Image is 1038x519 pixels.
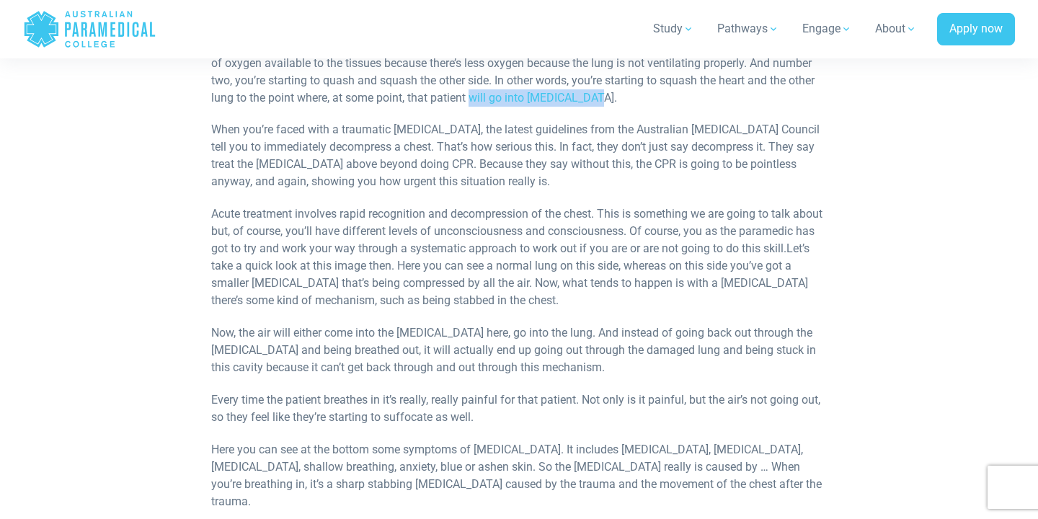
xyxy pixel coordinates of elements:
a: Apply now [937,13,1015,46]
span: Every time the patient breathes in it’s really, really painful for that patient. Not only is it p... [211,393,820,424]
a: About [866,9,926,49]
span: Here you can see at the bottom some symptoms of [MEDICAL_DATA]. It includes [MEDICAL_DATA], [MEDI... [211,443,822,508]
a: Study [644,9,703,49]
a: Pathways [709,9,788,49]
a: Engage [794,9,861,49]
span: Acute treatment involves rapid recognition and decompression of the chest. This is something we a... [211,207,822,255]
a: Australian Paramedical College [23,6,156,53]
span: When you’re faced with a traumatic [MEDICAL_DATA], the latest guidelines from the Australian [MED... [211,123,820,188]
p: Let’s take a quick look at this image then. Here you can see a normal lung on this side, whereas ... [211,205,826,309]
span: Now, the air will either come into the [MEDICAL_DATA] here, go into the lung. And instead of goin... [211,326,816,374]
